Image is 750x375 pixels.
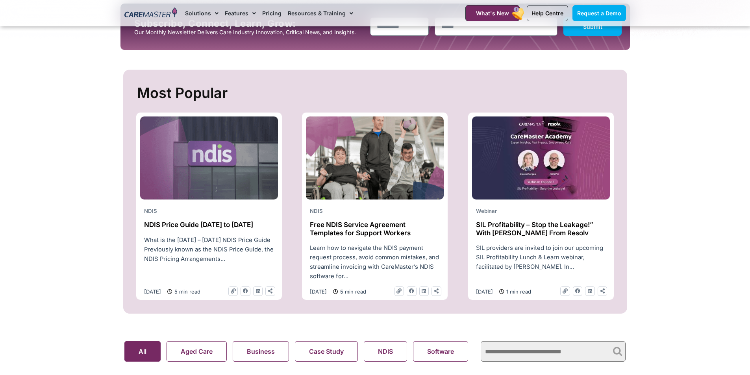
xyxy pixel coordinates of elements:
[476,221,606,237] h2: SIL Profitability – Stop the Leakage!” With [PERSON_NAME] From Resolv
[140,116,278,200] img: ndis-price-guide
[577,10,621,17] span: Request a Demo
[144,288,161,295] time: [DATE]
[306,116,444,200] img: NDIS Provider challenges 1
[144,208,157,214] span: NDIS
[572,5,626,21] a: Request a Demo
[531,10,563,17] span: Help Centre
[295,341,358,362] button: Case Study
[476,243,606,272] p: SIL providers are invited to join our upcoming SIL Profitability Lunch & Learn webinar, facilitat...
[338,287,366,296] span: 5 min read
[504,287,531,296] span: 1 min read
[310,208,323,214] span: NDIS
[124,7,178,19] img: CareMaster Logo
[472,116,610,200] img: youtube
[124,341,161,362] button: All
[583,23,602,30] span: Submit
[172,287,200,296] span: 5 min read
[310,221,440,237] h2: Free NDIS Service Agreement Templates for Support Workers
[413,341,468,362] button: Software
[306,243,444,281] div: Learn how to navigate the NDIS payment request process, avoid common mistakes, and streamline inv...
[134,29,364,35] p: Our Monthly Newsletter Delivers Care Industry Innovation, Critical News, and Insights.
[233,341,289,362] button: Business
[476,10,509,17] span: What's New
[476,208,497,214] span: Webinar
[144,221,274,229] h2: NDIS Price Guide [DATE] to [DATE]
[167,341,227,362] button: Aged Care
[563,17,622,36] button: Submit
[144,235,274,264] p: What is the [DATE] – [DATE] NDIS Price Guide Previously known as the NDIS Price Guide, the NDIS P...
[476,288,493,295] time: [DATE]
[364,341,407,362] button: NDIS
[137,81,615,105] h2: Most Popular
[465,5,520,21] a: What's New
[527,5,568,21] a: Help Centre
[310,288,327,295] time: [DATE]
